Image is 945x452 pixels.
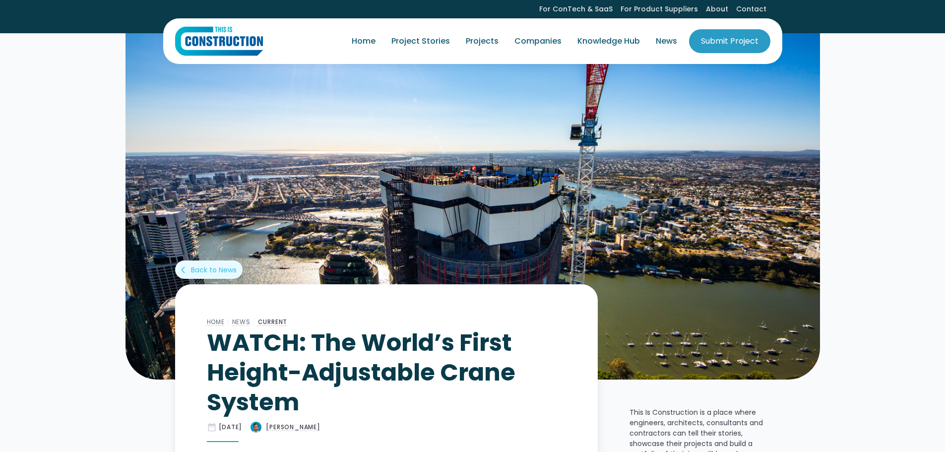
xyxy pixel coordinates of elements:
[506,27,569,55] a: Companies
[175,26,263,56] a: home
[207,318,225,326] a: Home
[250,421,262,433] img: WATCH: The World’s First Height-Adjustable Crane System
[258,318,288,326] a: Current
[207,422,217,432] div: date_range
[191,265,237,275] div: Back to News
[689,29,770,53] a: Submit Project
[648,27,685,55] a: News
[251,316,258,328] div: /
[569,27,648,55] a: Knowledge Hub
[126,32,820,380] img: WATCH: The World’s First Height-Adjustable Crane System
[250,421,320,433] a: [PERSON_NAME]
[207,328,566,417] h1: WATCH: The World’s First Height-Adjustable Crane System
[175,260,243,279] a: arrow_back_iosBack to News
[225,316,232,328] div: /
[181,265,189,275] div: arrow_back_ios
[232,318,251,326] a: News
[219,423,243,432] div: [DATE]
[175,26,263,56] img: This Is Construction Logo
[344,27,383,55] a: Home
[383,27,458,55] a: Project Stories
[458,27,506,55] a: Projects
[701,35,758,47] div: Submit Project
[266,423,320,432] div: [PERSON_NAME]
